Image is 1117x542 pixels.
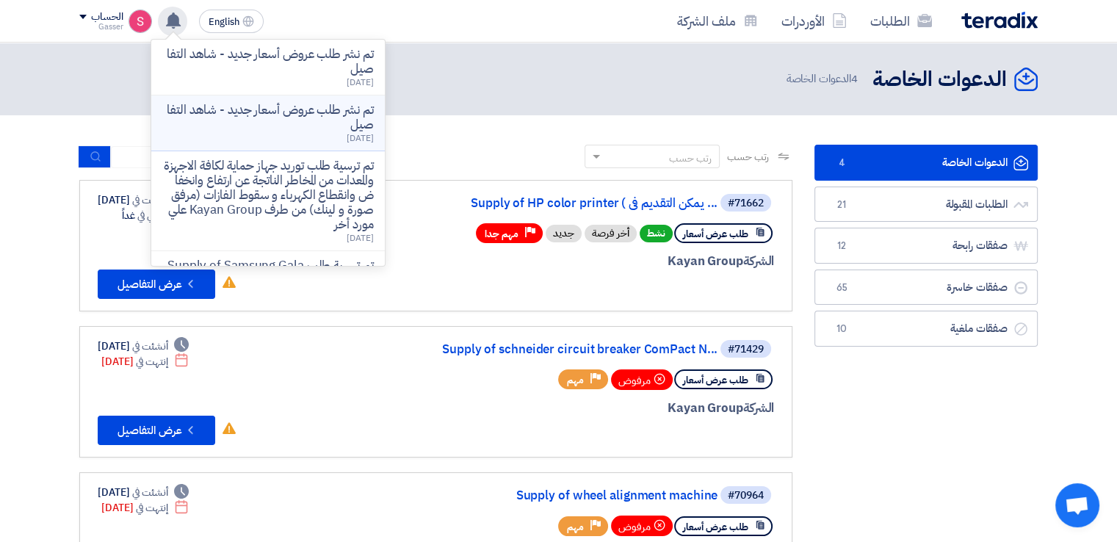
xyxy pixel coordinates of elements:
span: إنتهت في [136,354,167,369]
div: Open chat [1055,483,1099,527]
div: [DATE] [98,339,189,354]
div: [DATE] [101,354,189,369]
a: صفقات خاسرة65 [814,270,1038,306]
span: نشط [640,225,673,242]
span: أنشئت في [132,192,167,208]
a: الأوردرات [770,4,858,38]
a: الدعوات الخاصة4 [814,145,1038,181]
p: تم ترسية طلب Supply of Samsung Galaxy A35 Dual SIM Awesome Navy 8GB RAM 256GB 5G من طرف Kayan Gro... [163,259,373,317]
span: أنشئت في [132,485,167,500]
div: #71429 [728,344,764,355]
img: Teradix logo [961,12,1038,29]
span: 4 [851,71,858,87]
span: رتب حسب [727,149,769,165]
a: Supply of HP color printer ( يمكن التقديم فى ... [424,197,717,210]
a: Supply of wheel alignment machine [424,489,717,502]
span: 4 [833,156,850,170]
div: [DATE] [101,500,189,516]
div: Kayan Group [421,399,774,418]
div: جديد [546,225,582,242]
span: ينتهي في [137,208,167,223]
div: غداً [122,208,189,223]
span: طلب عرض أسعار [683,373,748,387]
a: صفقات ملغية10 [814,311,1038,347]
div: Gasser [79,23,123,31]
div: الحساب [91,11,123,24]
button: English [199,10,264,33]
img: unnamed_1748516558010.png [129,10,152,33]
span: الدعوات الخاصة [786,71,861,87]
span: [DATE] [347,231,373,245]
a: الطلبات [858,4,944,38]
p: تم ترسية طلب توريد جهاز حماية لكافة الاجهزة والمعدات من المخاطر الناتجة عن ارتفاع وانخفاض وانقطاع... [163,159,373,232]
span: الشركة [743,252,775,270]
span: 12 [833,239,850,253]
span: مهم [567,520,584,534]
span: مهم [567,373,584,387]
button: عرض التفاصيل [98,270,215,299]
span: أنشئت في [132,339,167,354]
div: مرفوض [611,516,673,536]
h2: الدعوات الخاصة [872,65,1007,94]
span: طلب عرض أسعار [683,227,748,241]
span: 65 [833,281,850,295]
div: [DATE] [98,192,189,208]
span: [DATE] [347,131,373,145]
span: الشركة [743,399,775,417]
span: English [209,17,239,27]
span: إنتهت في [136,500,167,516]
div: #70964 [728,491,764,501]
button: عرض التفاصيل [98,416,215,445]
span: 10 [833,322,850,336]
a: Supply of schneider circuit breaker ComPact N... [424,343,717,356]
a: الطلبات المقبولة21 [814,187,1038,223]
div: Kayan Group [421,252,774,271]
input: ابحث بعنوان أو رقم الطلب [111,146,317,168]
div: [DATE] [98,485,189,500]
span: 21 [833,198,850,212]
span: مهم جدا [485,227,518,241]
p: تم نشر طلب عروض أسعار جديد - شاهد التفاصيل [163,103,373,132]
a: ملف الشركة [665,4,770,38]
div: #71662 [728,198,764,209]
span: [DATE] [347,76,373,89]
div: أخر فرصة [585,225,637,242]
a: صفقات رابحة12 [814,228,1038,264]
span: طلب عرض أسعار [683,520,748,534]
div: رتب حسب [669,151,712,166]
p: تم نشر طلب عروض أسعار جديد - شاهد التفاصيل [163,47,373,76]
div: مرفوض [611,369,673,390]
